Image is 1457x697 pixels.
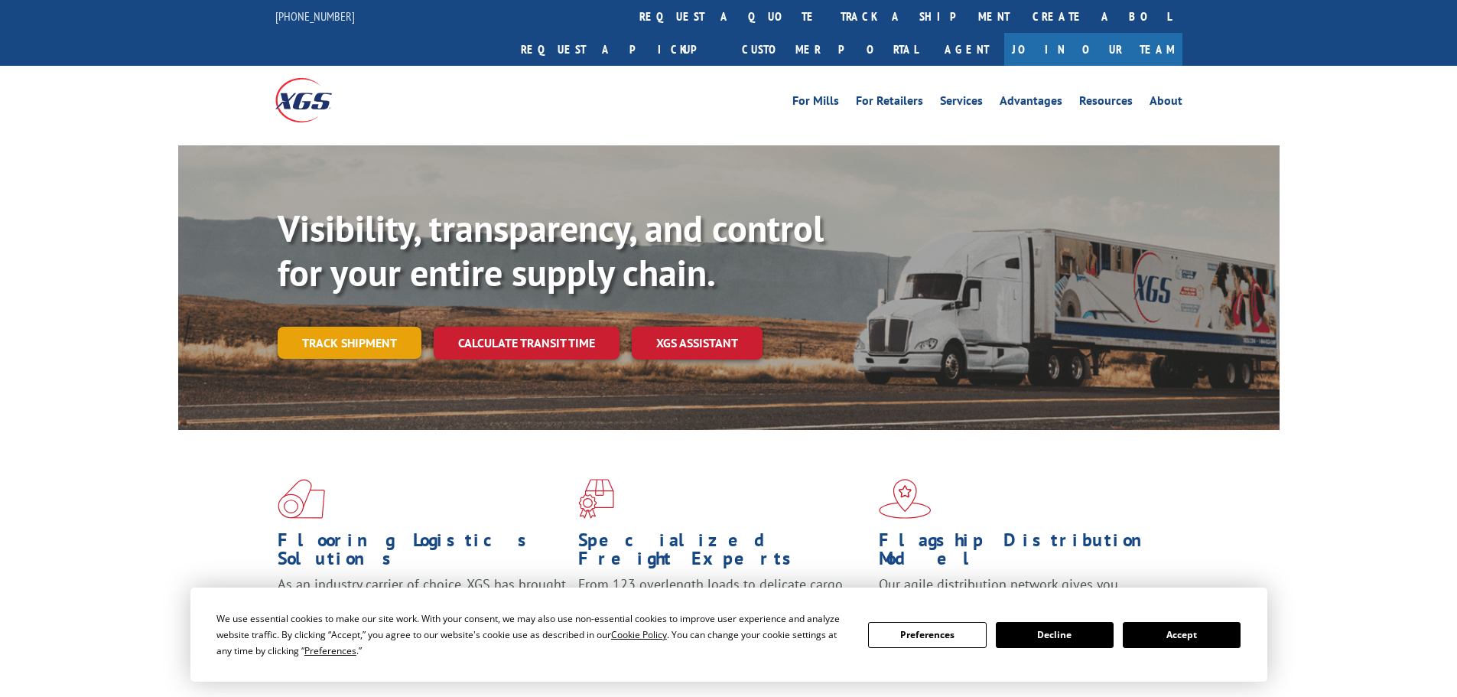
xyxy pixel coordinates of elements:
[1150,95,1182,112] a: About
[278,327,421,359] a: Track shipment
[1123,622,1241,648] button: Accept
[1000,95,1062,112] a: Advantages
[278,204,824,296] b: Visibility, transparency, and control for your entire supply chain.
[190,588,1267,682] div: Cookie Consent Prompt
[278,575,566,630] span: As an industry carrier of choice, XGS has brought innovation and dedication to flooring logistics...
[856,95,923,112] a: For Retailers
[578,575,867,643] p: From 123 overlength loads to delicate cargo, our experienced staff knows the best way to move you...
[792,95,839,112] a: For Mills
[730,33,929,66] a: Customer Portal
[578,531,867,575] h1: Specialized Freight Experts
[1004,33,1182,66] a: Join Our Team
[879,531,1168,575] h1: Flagship Distribution Model
[611,628,667,641] span: Cookie Policy
[275,8,355,24] a: [PHONE_NUMBER]
[996,622,1114,648] button: Decline
[868,622,986,648] button: Preferences
[509,33,730,66] a: Request a pickup
[929,33,1004,66] a: Agent
[1079,95,1133,112] a: Resources
[940,95,983,112] a: Services
[632,327,763,360] a: XGS ASSISTANT
[216,611,850,659] div: We use essential cookies to make our site work. With your consent, we may also use non-essential ...
[578,479,614,519] img: xgs-icon-focused-on-flooring-red
[434,327,620,360] a: Calculate transit time
[879,479,932,519] img: xgs-icon-flagship-distribution-model-red
[304,644,356,657] span: Preferences
[879,575,1160,611] span: Our agile distribution network gives you nationwide inventory management on demand.
[278,479,325,519] img: xgs-icon-total-supply-chain-intelligence-red
[278,531,567,575] h1: Flooring Logistics Solutions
